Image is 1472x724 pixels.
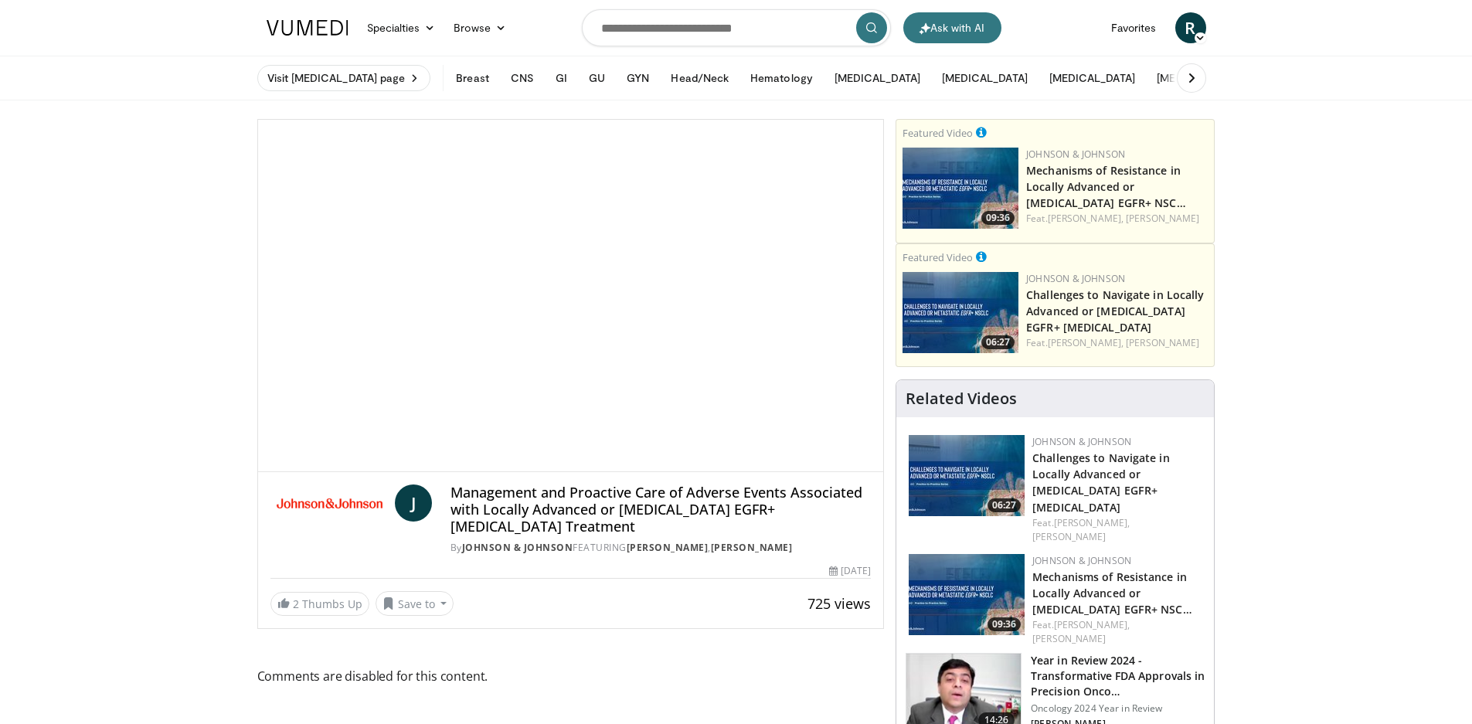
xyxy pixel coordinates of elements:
button: GU [580,63,614,93]
a: Johnson & Johnson [1026,272,1125,285]
span: 06:27 [988,498,1021,512]
button: CNS [501,63,543,93]
img: VuMedi Logo [267,20,348,36]
span: Comments are disabled for this content. [257,666,885,686]
small: Featured Video [903,250,973,264]
span: 725 views [807,594,871,613]
a: Johnson & Johnson [1026,148,1125,161]
button: [MEDICAL_DATA] [1040,63,1144,93]
a: J [395,484,432,522]
div: Feat. [1026,336,1208,350]
a: Favorites [1102,12,1166,43]
a: 09:36 [903,148,1018,229]
span: 2 [293,597,299,611]
a: [PERSON_NAME] [1032,632,1106,645]
a: Specialties [358,12,445,43]
a: 06:27 [909,435,1025,516]
button: Save to [376,591,454,616]
img: 7845151f-d172-4318-bbcf-4ab447089643.jpeg.150x105_q85_crop-smart_upscale.jpg [903,272,1018,353]
p: Oncology 2024 Year in Review [1031,702,1205,715]
a: R [1175,12,1206,43]
button: [MEDICAL_DATA] [933,63,1037,93]
h4: Management and Proactive Care of Adverse Events Associated with Locally Advanced or [MEDICAL_DATA... [450,484,871,535]
a: Johnson & Johnson [462,541,573,554]
button: Head/Neck [661,63,738,93]
img: 84252362-9178-4a34-866d-0e9c845de9ea.jpeg.150x105_q85_crop-smart_upscale.jpg [909,554,1025,635]
span: 09:36 [988,617,1021,631]
img: Johnson & Johnson [270,484,389,522]
a: [PERSON_NAME] [1032,530,1106,543]
button: Breast [447,63,498,93]
button: Ask with AI [903,12,1001,43]
div: By FEATURING , [450,541,871,555]
img: 7845151f-d172-4318-bbcf-4ab447089643.jpeg.150x105_q85_crop-smart_upscale.jpg [909,435,1025,516]
a: [PERSON_NAME], [1054,618,1130,631]
button: Hematology [741,63,822,93]
button: [MEDICAL_DATA] [1147,63,1252,93]
img: 84252362-9178-4a34-866d-0e9c845de9ea.jpeg.150x105_q85_crop-smart_upscale.jpg [903,148,1018,229]
div: Feat. [1032,618,1202,646]
span: 09:36 [981,211,1015,225]
div: Feat. [1026,212,1208,226]
a: [PERSON_NAME] [627,541,709,554]
a: Challenges to Navigate in Locally Advanced or [MEDICAL_DATA] EGFR+ [MEDICAL_DATA] [1026,287,1204,335]
a: [PERSON_NAME] [1126,212,1199,225]
video-js: Video Player [258,120,884,472]
small: Featured Video [903,126,973,140]
a: [PERSON_NAME], [1048,336,1124,349]
a: 2 Thumbs Up [270,592,369,616]
a: [PERSON_NAME], [1048,212,1124,225]
button: GI [546,63,576,93]
div: [DATE] [829,564,871,578]
h4: Related Videos [906,389,1017,408]
a: [PERSON_NAME] [711,541,793,554]
h3: Year in Review 2024 - Transformative FDA Approvals in Precision Onco… [1031,653,1205,699]
a: Mechanisms of Resistance in Locally Advanced or [MEDICAL_DATA] EGFR+ NSC… [1026,163,1186,210]
a: [PERSON_NAME] [1126,336,1199,349]
a: 09:36 [909,554,1025,635]
a: [PERSON_NAME], [1054,516,1130,529]
a: Visit [MEDICAL_DATA] page [257,65,431,91]
input: Search topics, interventions [582,9,891,46]
div: Feat. [1032,516,1202,544]
a: Johnson & Johnson [1032,435,1131,448]
a: 06:27 [903,272,1018,353]
span: 06:27 [981,335,1015,349]
a: Challenges to Navigate in Locally Advanced or [MEDICAL_DATA] EGFR+ [MEDICAL_DATA] [1032,450,1170,514]
a: Johnson & Johnson [1032,554,1131,567]
a: Mechanisms of Resistance in Locally Advanced or [MEDICAL_DATA] EGFR+ NSC… [1032,569,1192,617]
button: GYN [617,63,658,93]
a: Browse [444,12,515,43]
button: [MEDICAL_DATA] [825,63,930,93]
